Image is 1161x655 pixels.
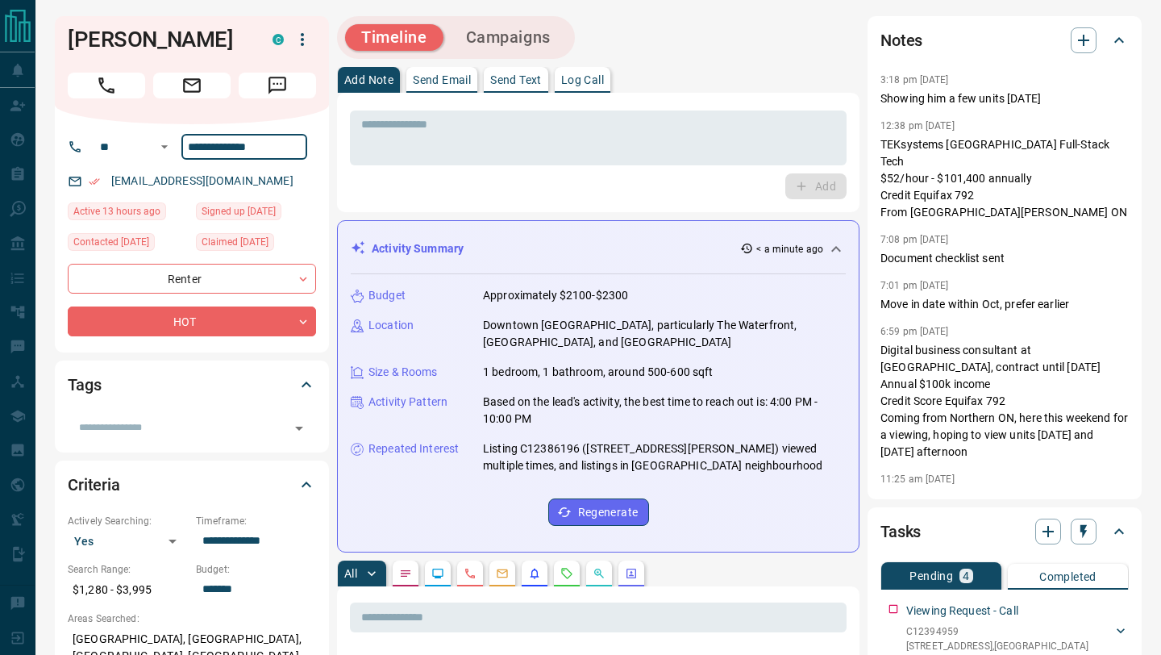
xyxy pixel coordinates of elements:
div: Tasks [880,512,1129,551]
p: Viewing Request - Call [906,603,1018,620]
p: 7:01 pm [DATE] [880,280,949,291]
div: Renter [68,264,316,294]
span: Message [239,73,316,98]
p: All [344,568,357,579]
h2: Tasks [880,519,921,544]
span: Contacted [DATE] [73,234,149,250]
svg: Emails [496,567,509,580]
button: Open [288,417,310,440]
p: Based on the lead's activity, the best time to reach out is: 4:00 PM - 10:00 PM [483,394,846,428]
p: Pending [909,570,953,582]
p: < a minute ago [756,242,823,257]
span: Active 13 hours ago [73,203,160,219]
div: Tue Aug 26 2025 [196,202,316,225]
svg: Requests [560,567,573,580]
p: 12:38 pm [DATE] [880,120,955,131]
div: HOT [68,307,316,336]
h2: Notes [880,27,922,53]
svg: Agent Actions [625,567,638,580]
svg: Email Verified [89,176,100,187]
p: Location [368,317,414,334]
span: Claimed [DATE] [202,234,268,250]
div: Tags [68,365,316,404]
p: 6:59 pm [DATE] [880,326,949,337]
h2: Tags [68,372,101,398]
p: Log Call [561,74,604,86]
div: Activity Summary< a minute ago [351,234,846,264]
div: Mon Sep 08 2025 [196,233,316,256]
span: Call [68,73,145,98]
p: Send Text [490,74,542,86]
p: 11:25 am [DATE] [880,474,955,485]
svg: Calls [464,567,476,580]
p: TEKsystems [GEOGRAPHIC_DATA] Full-Stack Tech $52/hour - $101,400 annually Credit Equifax 792 From... [880,136,1129,221]
p: 1 bedroom, 1 bathroom, around 500-600 sqft [483,364,714,381]
button: Timeline [345,24,443,51]
div: Notes [880,21,1129,60]
p: Move in date within Oct, prefer earlier [880,296,1129,313]
p: Actively Searching: [68,514,188,528]
p: Search Range: [68,562,188,577]
button: Regenerate [548,499,649,526]
p: Repeated Interest [368,440,459,457]
p: 3:18 pm [DATE] [880,74,949,86]
p: Activity Pattern [368,394,447,411]
div: Criteria [68,465,316,504]
p: Areas Searched: [68,611,316,626]
p: C12394959 [906,624,1088,639]
p: Add Note [344,74,393,86]
h1: [PERSON_NAME] [68,27,248,52]
p: Activity Summary [372,240,464,257]
p: Budget [368,287,406,304]
svg: Opportunities [593,567,605,580]
p: Digital business consultant at [GEOGRAPHIC_DATA], contract until [DATE] Annual $100k income Credi... [880,342,1129,461]
p: Listing C12386196 ([STREET_ADDRESS][PERSON_NAME]) viewed multiple times, and listings in [GEOGRAP... [483,440,846,474]
button: Open [155,137,174,156]
p: $1,280 - $3,995 [68,577,188,603]
div: Yes [68,528,188,554]
p: Size & Rooms [368,364,438,381]
p: Showing him a few units [DATE] [880,90,1129,107]
div: Sun Sep 07 2025 [68,233,188,256]
span: Email [153,73,231,98]
p: 7:08 pm [DATE] [880,234,949,245]
p: [STREET_ADDRESS] , [GEOGRAPHIC_DATA] [906,639,1088,653]
svg: Listing Alerts [528,567,541,580]
span: Signed up [DATE] [202,203,276,219]
a: [EMAIL_ADDRESS][DOMAIN_NAME] [111,174,293,187]
p: 4 [963,570,969,582]
p: Budget: [196,562,316,577]
svg: Lead Browsing Activity [431,567,444,580]
p: Document checklist sent [880,250,1129,267]
h2: Criteria [68,472,120,498]
p: Send Email [413,74,471,86]
p: Timeframe: [196,514,316,528]
p: Completed [1039,571,1096,582]
div: Thu Sep 11 2025 [68,202,188,225]
svg: Notes [399,567,412,580]
button: Campaigns [450,24,567,51]
div: condos.ca [273,34,284,45]
p: Approximately $2100-$2300 [483,287,628,304]
p: Downtown [GEOGRAPHIC_DATA], particularly The Waterfront, [GEOGRAPHIC_DATA], and [GEOGRAPHIC_DATA] [483,317,846,351]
